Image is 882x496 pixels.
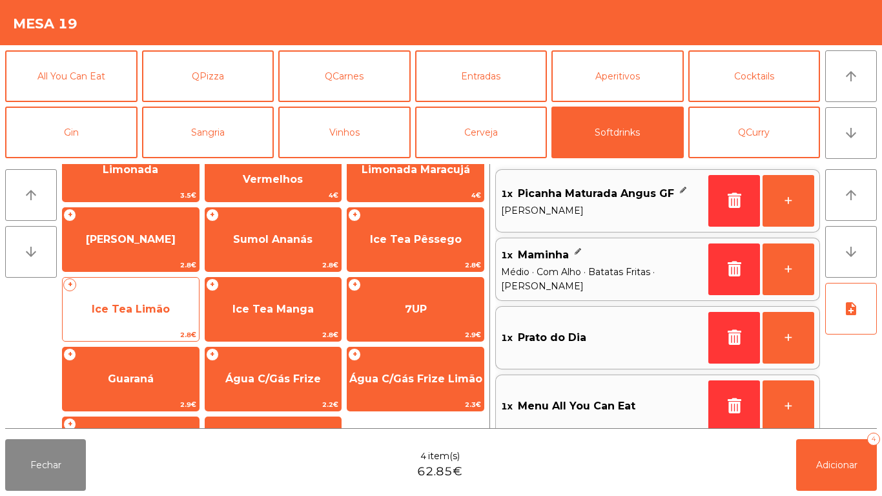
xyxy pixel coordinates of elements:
[415,50,548,102] button: Entradas
[205,259,342,271] span: 2.8€
[843,125,859,141] i: arrow_downward
[103,163,158,176] span: Limonada
[232,303,314,315] span: Ice Tea Manga
[347,189,484,201] span: 4€
[501,328,513,347] span: 1x
[518,328,586,347] span: Prato do Dia
[551,50,684,102] button: Aperitivos
[501,265,703,293] span: Médio · Com Alho · Batatas Fritas · [PERSON_NAME]
[501,245,513,265] span: 1x
[867,433,880,446] div: 4
[13,14,77,34] h4: Mesa 19
[518,184,674,203] span: Picanha Maturada Angus GF
[348,348,361,361] span: +
[347,398,484,411] span: 2.3€
[763,243,814,295] button: +
[825,50,877,102] button: arrow_upward
[825,107,877,159] button: arrow_downward
[206,348,219,361] span: +
[347,329,484,341] span: 2.9€
[348,209,361,222] span: +
[348,278,361,291] span: +
[796,439,877,491] button: Adicionar4
[205,329,342,341] span: 2.8€
[278,50,411,102] button: QCarnes
[417,463,462,480] span: 62.85€
[63,398,199,411] span: 2.9€
[5,50,138,102] button: All You Can Eat
[5,107,138,158] button: Gin
[518,397,635,416] span: Menu All You Can Eat
[205,398,342,411] span: 2.2€
[86,233,176,245] span: [PERSON_NAME]
[551,107,684,158] button: Softdrinks
[63,209,76,222] span: +
[763,175,814,227] button: +
[843,244,859,260] i: arrow_downward
[415,107,548,158] button: Cerveja
[225,373,321,385] span: Água C/Gás Frize
[362,163,470,176] span: Limonada Maracujá
[233,233,313,245] span: Sumol Ananás
[501,203,703,218] span: [PERSON_NAME]
[347,259,484,271] span: 2.8€
[23,244,39,260] i: arrow_downward
[23,187,39,203] i: arrow_upward
[518,245,569,265] span: Maminha
[63,278,76,291] span: +
[63,189,199,201] span: 3.5€
[108,373,154,385] span: Guaraná
[5,439,86,491] button: Fechar
[816,459,857,471] span: Adicionar
[206,278,219,291] span: +
[501,184,513,203] span: 1x
[501,397,513,416] span: 1x
[428,449,460,463] span: item(s)
[843,301,859,316] i: note_add
[142,50,274,102] button: QPizza
[206,209,219,222] span: +
[688,107,821,158] button: QCurry
[843,187,859,203] i: arrow_upward
[763,380,814,432] button: +
[825,226,877,278] button: arrow_downward
[843,68,859,84] i: arrow_upward
[405,303,427,315] span: 7UP
[688,50,821,102] button: Cocktails
[63,259,199,271] span: 2.8€
[142,107,274,158] button: Sangria
[63,348,76,361] span: +
[63,329,199,341] span: 2.8€
[825,169,877,221] button: arrow_upward
[63,418,76,431] span: +
[763,312,814,364] button: +
[370,233,462,245] span: Ice Tea Pêssego
[420,449,427,463] span: 4
[205,189,342,201] span: 4€
[278,107,411,158] button: Vinhos
[92,303,170,315] span: Ice Tea Limão
[349,373,482,385] span: Água C/Gás Frize Limão
[825,283,877,335] button: note_add
[5,169,57,221] button: arrow_upward
[5,226,57,278] button: arrow_downward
